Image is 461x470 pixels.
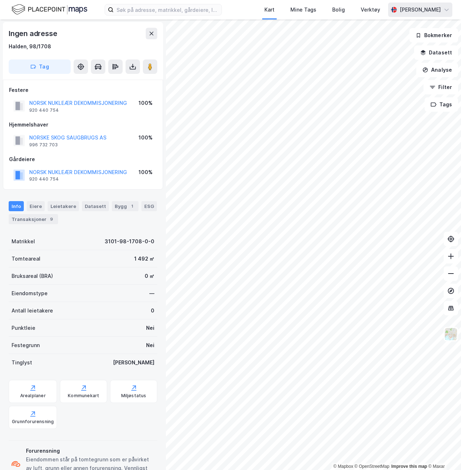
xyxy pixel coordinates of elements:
div: Kart [264,5,275,14]
button: Bokmerker [409,28,458,43]
img: logo.f888ab2527a4732fd821a326f86c7f29.svg [12,3,87,16]
div: Grunnforurensning [12,419,54,425]
div: Kontrollprogram for chat [425,435,461,470]
div: Gårdeiere [9,155,157,164]
div: Eiendomstype [12,289,48,298]
div: [PERSON_NAME] [400,5,441,14]
div: 9 [48,216,55,223]
button: Tag [9,59,71,74]
div: 0 [151,306,154,315]
button: Filter [423,80,458,94]
div: ESG [141,201,157,211]
div: Transaksjoner [9,214,58,224]
div: 100% [139,133,153,142]
div: Miljøstatus [121,393,146,399]
div: Festegrunn [12,341,40,350]
div: Datasett [82,201,109,211]
div: Festere [9,86,157,94]
div: Nei [146,341,154,350]
div: [PERSON_NAME] [113,358,154,367]
div: Tomteareal [12,254,40,263]
div: Antall leietakere [12,306,53,315]
div: 1 [128,203,136,210]
div: Punktleie [12,324,35,332]
div: Bygg [112,201,139,211]
div: Arealplaner [20,393,46,399]
a: OpenStreetMap [355,464,390,469]
div: Forurensning [26,447,154,455]
div: Hjemmelshaver [9,120,157,129]
div: Leietakere [48,201,79,211]
div: Eiere [27,201,45,211]
div: Halden, 98/1708 [9,42,51,51]
div: Nei [146,324,154,332]
a: Improve this map [391,464,427,469]
div: Bolig [332,5,345,14]
div: — [149,289,154,298]
button: Analyse [416,63,458,77]
div: Verktøy [361,5,380,14]
div: 3101-98-1708-0-0 [105,237,154,246]
div: Info [9,201,24,211]
div: Ingen adresse [9,28,58,39]
div: 996 732 703 [29,142,58,148]
a: Mapbox [333,464,353,469]
button: Datasett [414,45,458,60]
div: 920 440 754 [29,107,59,113]
div: 100% [139,99,153,107]
div: Tinglyst [12,358,32,367]
div: Matrikkel [12,237,35,246]
div: Kommunekart [68,393,99,399]
iframe: Chat Widget [425,435,461,470]
div: Mine Tags [290,5,316,14]
div: 1 492 ㎡ [134,254,154,263]
div: 100% [139,168,153,177]
div: 920 440 754 [29,176,59,182]
div: 0 ㎡ [145,272,154,280]
input: Søk på adresse, matrikkel, gårdeiere, leietakere eller personer [114,4,221,15]
button: Tags [425,97,458,112]
div: Bruksareal (BRA) [12,272,53,280]
img: Z [444,327,458,341]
